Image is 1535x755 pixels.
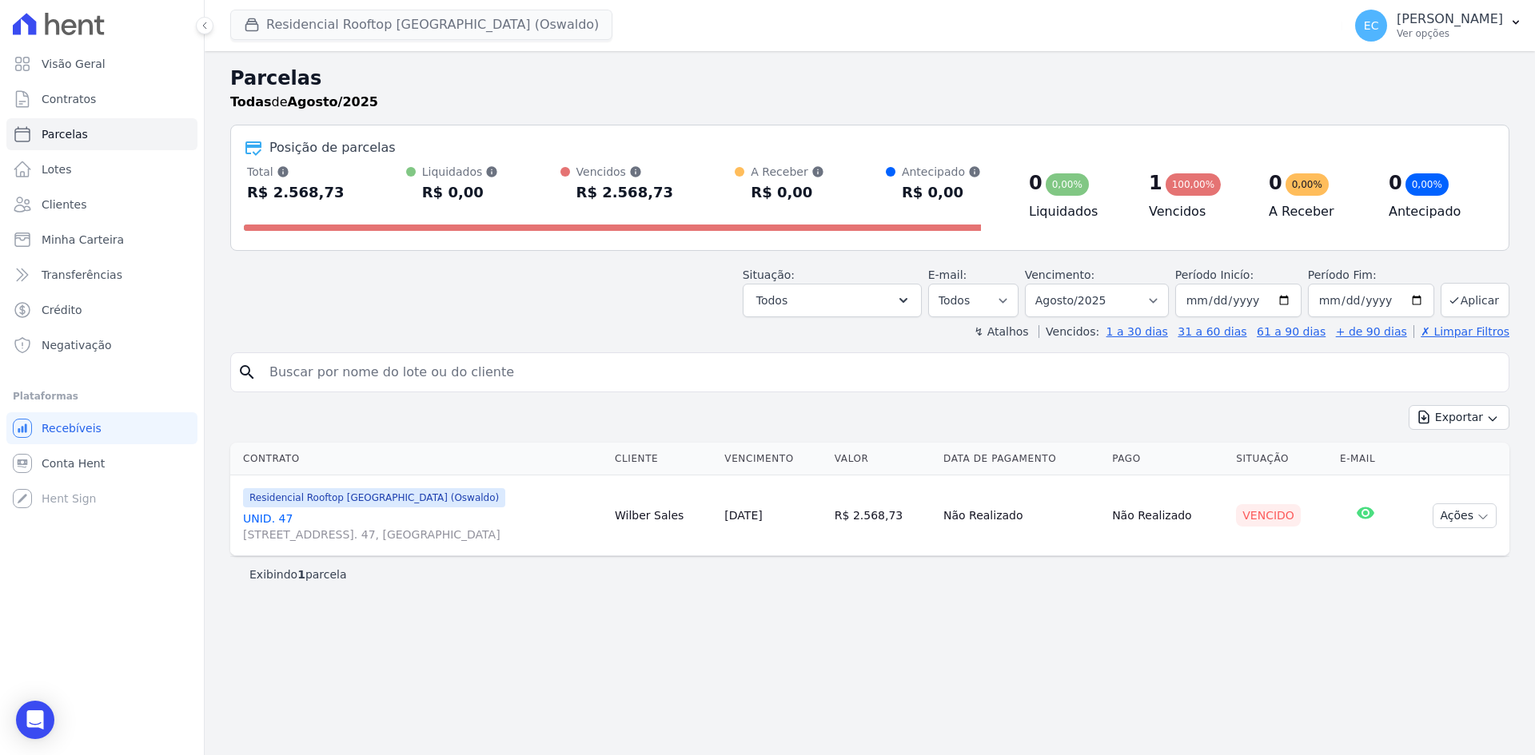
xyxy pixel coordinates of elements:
[6,48,197,80] a: Visão Geral
[6,83,197,115] a: Contratos
[1405,173,1449,196] div: 0,00%
[42,197,86,213] span: Clientes
[751,164,823,180] div: A Receber
[230,10,612,40] button: Residencial Rooftop [GEOGRAPHIC_DATA] (Oswaldo)
[237,363,257,382] i: search
[751,180,823,205] div: R$ 0,00
[1269,202,1363,221] h4: A Receber
[42,302,82,318] span: Crédito
[1029,202,1123,221] h4: Liquidados
[1389,170,1402,196] div: 0
[608,443,718,475] th: Cliente
[1334,443,1398,475] th: E-mail
[230,93,378,112] p: de
[1389,202,1483,221] h4: Antecipado
[288,94,378,109] strong: Agosto/2025
[6,259,197,291] a: Transferências
[13,387,191,406] div: Plataformas
[230,94,272,109] strong: Todas
[608,475,718,556] td: Wilber Sales
[1106,443,1230,475] th: Pago
[974,325,1028,338] label: ↯ Atalhos
[42,56,106,72] span: Visão Geral
[1236,504,1301,527] div: Vencido
[1039,325,1099,338] label: Vencidos:
[576,164,673,180] div: Vencidos
[230,64,1509,93] h2: Parcelas
[1046,173,1089,196] div: 0,00%
[1166,173,1221,196] div: 100,00%
[6,447,197,479] a: Conta Hent
[1269,170,1282,196] div: 0
[42,161,72,177] span: Lotes
[1106,325,1168,338] a: 1 a 30 dias
[269,138,396,157] div: Posição de parcelas
[902,164,981,180] div: Antecipado
[6,329,197,361] a: Negativação
[243,488,505,507] span: Residencial Rooftop [GEOGRAPHIC_DATA] (Oswaldo)
[6,153,197,185] a: Lotes
[42,420,102,436] span: Recebíveis
[42,126,88,142] span: Parcelas
[243,511,602,542] a: UNID. 47[STREET_ADDRESS]. 47, [GEOGRAPHIC_DATA]
[1025,268,1094,281] label: Vencimento:
[1257,325,1326,338] a: 61 a 90 dias
[1230,443,1334,475] th: Situação
[937,475,1106,556] td: Não Realizado
[743,284,922,317] button: Todos
[1409,405,1509,430] button: Exportar
[1178,325,1246,338] a: 31 a 60 dias
[6,412,197,444] a: Recebíveis
[422,164,499,180] div: Liquidados
[1286,173,1329,196] div: 0,00%
[828,475,937,556] td: R$ 2.568,73
[756,291,787,310] span: Todos
[230,443,608,475] th: Contrato
[1336,325,1407,338] a: + de 90 dias
[6,118,197,150] a: Parcelas
[828,443,937,475] th: Valor
[42,455,105,471] span: Conta Hent
[1149,170,1162,196] div: 1
[1342,3,1535,48] button: EC [PERSON_NAME] Ver opções
[1364,20,1379,31] span: EC
[928,268,967,281] label: E-mail:
[6,189,197,221] a: Clientes
[249,566,347,582] p: Exibindo parcela
[576,180,673,205] div: R$ 2.568,73
[42,337,112,353] span: Negativação
[42,232,124,248] span: Minha Carteira
[1149,202,1243,221] h4: Vencidos
[743,268,795,281] label: Situação:
[297,568,305,581] b: 1
[6,294,197,326] a: Crédito
[42,267,122,283] span: Transferências
[247,164,344,180] div: Total
[42,91,96,107] span: Contratos
[718,443,827,475] th: Vencimento
[1397,27,1503,40] p: Ver opções
[1441,283,1509,317] button: Aplicar
[1029,170,1043,196] div: 0
[16,701,54,739] div: Open Intercom Messenger
[422,180,499,205] div: R$ 0,00
[937,443,1106,475] th: Data de Pagamento
[243,527,602,542] span: [STREET_ADDRESS]. 47, [GEOGRAPHIC_DATA]
[902,180,981,205] div: R$ 0,00
[1433,503,1497,528] button: Ações
[1308,267,1434,284] label: Período Fim:
[1106,475,1230,556] td: Não Realizado
[1397,11,1503,27] p: [PERSON_NAME]
[1413,325,1509,338] a: ✗ Limpar Filtros
[260,356,1502,388] input: Buscar por nome do lote ou do cliente
[247,180,344,205] div: R$ 2.568,73
[1175,268,1254,281] label: Período Inicío:
[724,509,762,522] a: [DATE]
[6,224,197,256] a: Minha Carteira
